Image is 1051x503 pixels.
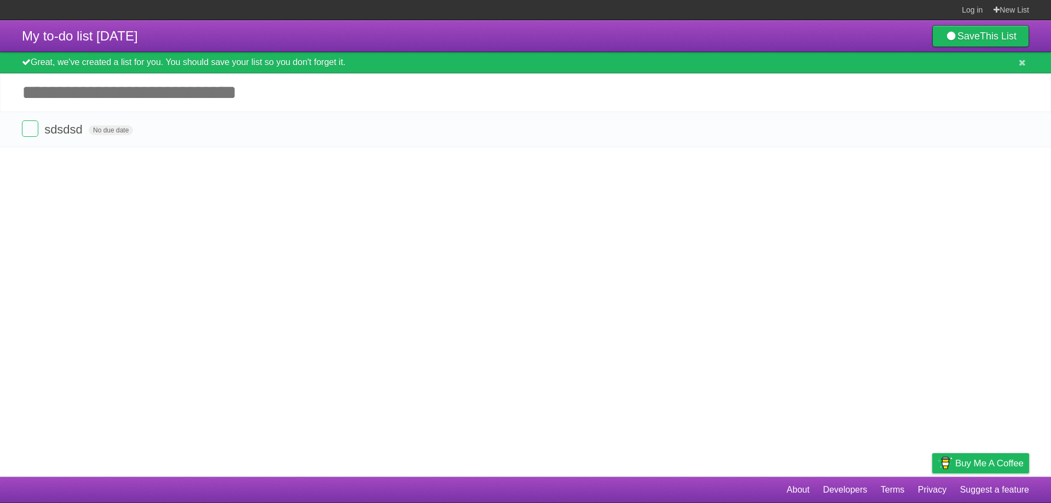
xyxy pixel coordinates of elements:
[22,120,38,137] label: Done
[787,479,810,500] a: About
[960,479,1029,500] a: Suggest a feature
[980,31,1017,42] b: This List
[955,454,1024,473] span: Buy me a coffee
[881,479,905,500] a: Terms
[823,479,867,500] a: Developers
[932,25,1029,47] a: SaveThis List
[918,479,946,500] a: Privacy
[938,454,952,472] img: Buy me a coffee
[22,28,138,43] span: My to-do list [DATE]
[44,123,85,136] span: sdsdsd
[932,453,1029,473] a: Buy me a coffee
[89,125,133,135] span: No due date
